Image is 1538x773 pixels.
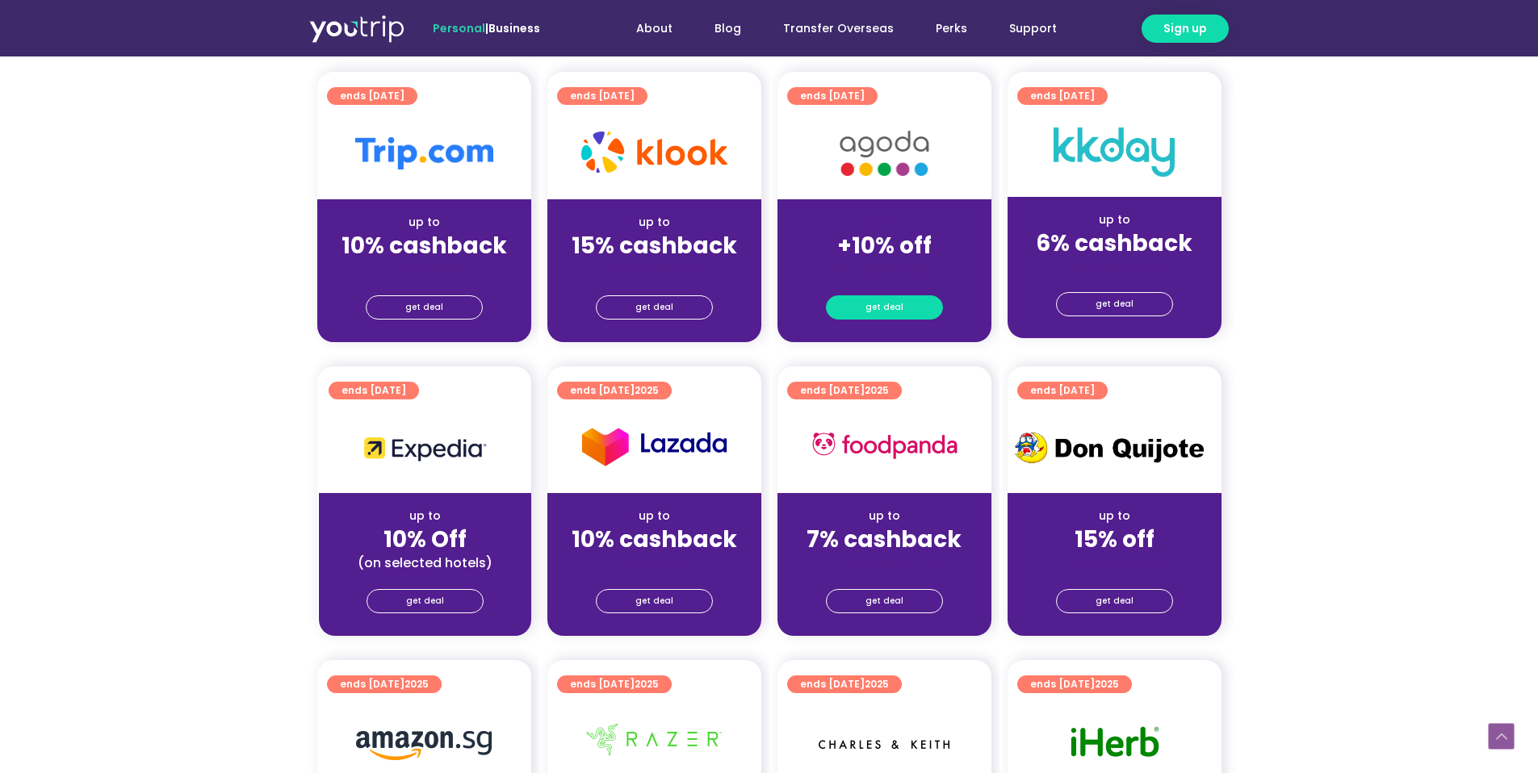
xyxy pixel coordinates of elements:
span: ends [DATE] [340,87,404,105]
span: Personal [433,20,485,36]
span: ends [DATE] [1030,382,1095,399]
div: up to [560,214,748,231]
div: (for stays only) [1020,258,1209,275]
a: get deal [826,295,943,320]
span: ends [DATE] [570,382,659,399]
span: 2025 [865,383,889,397]
a: get deal [596,295,713,320]
span: 2025 [404,677,429,691]
a: About [615,14,694,44]
span: 2025 [1095,677,1119,691]
a: Blog [694,14,762,44]
span: ends [DATE] [570,87,635,105]
span: ends [DATE] [340,675,429,693]
a: ends [DATE] [1017,382,1108,399]
div: (for stays only) [560,261,748,278]
nav: Menu [584,14,1078,44]
a: ends [DATE]2025 [787,675,902,693]
span: get deal [1096,590,1134,612]
strong: 10% cashback [572,524,737,555]
a: ends [DATE] [787,87,878,105]
strong: 6% cashback [1036,228,1192,259]
a: Sign up [1142,15,1229,43]
div: up to [790,508,979,524]
div: (for stays only) [560,554,748,571]
a: ends [DATE]2025 [327,675,442,693]
div: (for stays only) [790,261,979,278]
span: 2025 [635,677,659,691]
a: get deal [596,589,713,613]
strong: +10% off [837,230,932,261]
a: ends [DATE]2025 [557,382,672,399]
span: get deal [865,296,903,319]
span: get deal [406,590,444,612]
strong: 7% cashback [807,524,962,555]
a: ends [DATE] [557,87,647,105]
span: ends [DATE] [800,87,865,105]
span: get deal [865,590,903,612]
div: up to [1020,508,1209,524]
a: ends [DATE]2025 [557,675,672,693]
a: get deal [1056,589,1173,613]
a: Perks [915,14,988,44]
a: ends [DATE] [329,382,419,399]
span: get deal [1096,293,1134,315]
a: ends [DATE]2025 [787,382,902,399]
a: get deal [1056,292,1173,316]
a: get deal [367,589,484,613]
strong: 15% cashback [572,230,737,261]
div: (for stays only) [330,261,518,278]
span: get deal [635,590,673,612]
span: ends [DATE] [1030,675,1119,693]
div: (on selected hotels) [332,554,518,571]
a: get deal [366,295,483,320]
a: Transfer Overseas [762,14,915,44]
div: up to [560,508,748,524]
span: Sign up [1163,20,1207,37]
span: ends [DATE] [342,382,406,399]
span: ends [DATE] [800,382,889,399]
div: up to [330,214,518,231]
span: ends [DATE] [800,675,889,693]
a: ends [DATE]2025 [1017,675,1132,693]
span: get deal [635,296,673,319]
div: (for stays only) [790,554,979,571]
a: Support [988,14,1078,44]
span: 2025 [635,383,659,397]
a: Business [488,20,540,36]
span: | [433,20,540,36]
div: (for stays only) [1020,554,1209,571]
span: get deal [405,296,443,319]
div: up to [1020,211,1209,228]
span: ends [DATE] [1030,87,1095,105]
span: 2025 [865,677,889,691]
span: ends [DATE] [570,675,659,693]
a: ends [DATE] [1017,87,1108,105]
strong: 10% cashback [342,230,507,261]
a: ends [DATE] [327,87,417,105]
div: up to [332,508,518,524]
strong: 15% off [1075,524,1155,555]
span: up to [870,214,899,230]
a: get deal [826,589,943,613]
strong: 10% Off [383,524,467,555]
